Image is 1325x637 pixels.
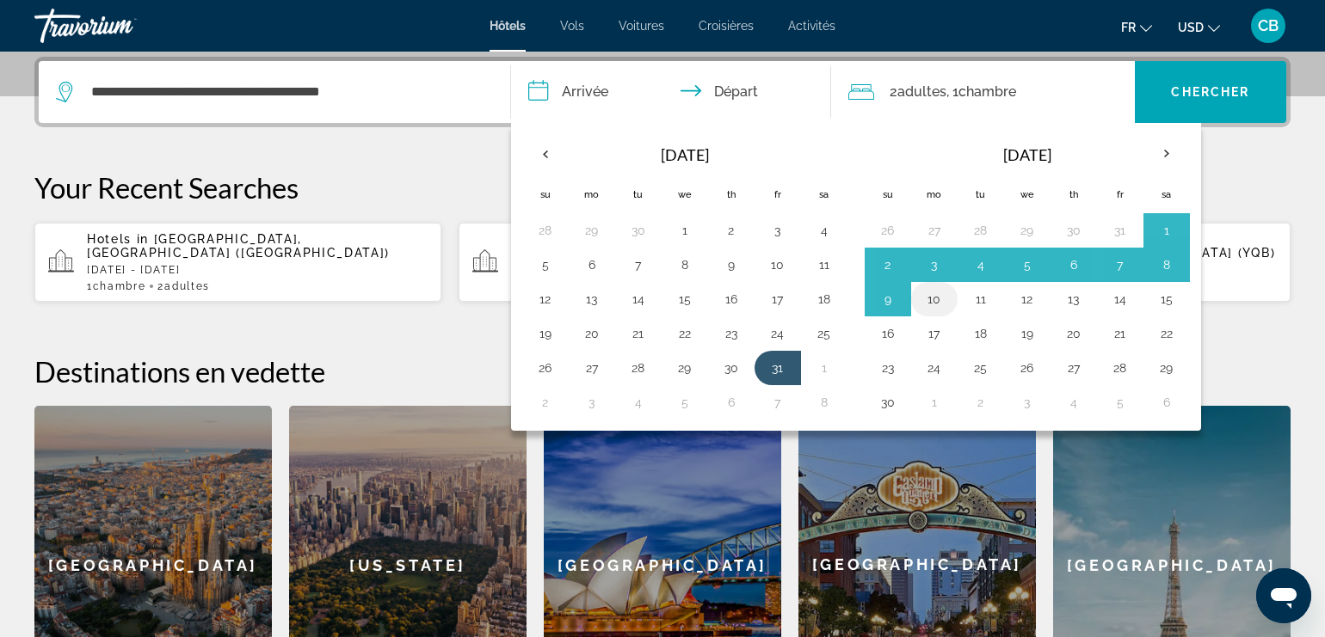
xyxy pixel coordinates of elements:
a: Voitures [619,19,664,33]
button: Day 18 [967,322,995,346]
div: Search widget [39,61,1286,123]
button: Day 8 [671,253,699,277]
button: Day 2 [532,390,559,414]
button: Day 31 [1106,218,1134,242]
button: Day 27 [578,356,606,380]
button: Day 29 [1153,356,1180,380]
button: Day 24 [921,356,948,380]
span: Adultes [897,83,946,100]
span: 1 [87,280,145,292]
iframe: Bouton de lancement de la fenêtre de messagerie [1256,568,1311,623]
button: Day 25 [810,322,838,346]
p: Your Recent Searches [34,170,1291,205]
button: Day 9 [718,253,745,277]
button: Day 23 [718,322,745,346]
span: , 1 [946,80,1016,104]
button: Day 4 [967,253,995,277]
button: Day 7 [625,253,652,277]
a: Croisières [699,19,754,33]
button: Day 5 [1106,390,1134,414]
span: CB [1258,17,1279,34]
span: Chambre [93,280,146,292]
button: Hotels in [GEOGRAPHIC_DATA], [GEOGRAPHIC_DATA], [GEOGRAPHIC_DATA] (YQB)[DATE] - [DATE]1Chambre2Ad... [459,222,866,303]
button: Day 22 [671,322,699,346]
button: Day 6 [1153,390,1180,414]
button: Day 25 [967,356,995,380]
span: Chambre [958,83,1016,100]
button: Day 9 [874,287,902,311]
button: Day 28 [532,218,559,242]
button: Day 28 [625,356,652,380]
button: Day 1 [1153,218,1180,242]
button: Day 15 [671,287,699,311]
button: Day 13 [578,287,606,311]
button: Day 15 [1153,287,1180,311]
a: Vols [560,19,584,33]
h2: Destinations en vedette [34,354,1291,389]
button: Day 18 [810,287,838,311]
button: Day 10 [921,287,948,311]
button: Day 20 [578,322,606,346]
button: Day 3 [578,390,606,414]
button: Next month [1143,134,1190,174]
button: Day 13 [1060,287,1088,311]
a: Hôtels [490,19,526,33]
button: Day 4 [810,218,838,242]
button: Day 6 [718,390,745,414]
button: Day 26 [532,356,559,380]
button: Day 3 [764,218,792,242]
button: Day 12 [1014,287,1041,311]
button: Day 6 [1060,253,1088,277]
span: 2 [157,280,209,292]
button: Day 27 [921,218,948,242]
button: Day 12 [532,287,559,311]
button: Day 26 [1014,356,1041,380]
button: Day 29 [671,356,699,380]
button: Day 19 [1014,322,1041,346]
button: Day 19 [532,322,559,346]
th: [DATE] [569,134,801,175]
button: Day 11 [967,287,995,311]
button: Day 1 [921,390,948,414]
button: Day 2 [718,218,745,242]
button: Day 1 [671,218,699,242]
span: Hotels in [87,232,149,246]
button: Day 26 [874,218,902,242]
button: Day 3 [1014,390,1041,414]
button: Day 10 [764,253,792,277]
span: [GEOGRAPHIC_DATA], [GEOGRAPHIC_DATA] ([GEOGRAPHIC_DATA]) [87,232,390,260]
span: Adultes [164,280,210,292]
th: [DATE] [911,134,1143,175]
button: Day 21 [1106,322,1134,346]
span: fr [1121,21,1136,34]
button: User Menu [1246,8,1291,44]
button: Day 1 [810,356,838,380]
span: Activités [788,19,835,33]
button: Day 7 [764,390,792,414]
button: Day 5 [532,253,559,277]
span: Chercher [1171,85,1249,99]
button: Day 24 [764,322,792,346]
button: Travelers: 2 adults, 0 children [831,61,1135,123]
button: Day 16 [718,287,745,311]
button: Chercher [1135,61,1286,123]
button: Day 30 [874,390,902,414]
button: Day 2 [967,390,995,414]
button: Day 28 [967,218,995,242]
button: Day 11 [810,253,838,277]
button: Day 29 [1014,218,1041,242]
button: Day 4 [625,390,652,414]
a: Travorium [34,3,206,48]
button: Day 20 [1060,322,1088,346]
button: Day 30 [718,356,745,380]
button: Day 14 [1106,287,1134,311]
button: Day 17 [764,287,792,311]
button: Check in and out dates [511,61,832,123]
button: Day 16 [874,322,902,346]
button: Day 30 [625,218,652,242]
button: Day 5 [671,390,699,414]
button: Day 30 [1060,218,1088,242]
button: Day 8 [1153,253,1180,277]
